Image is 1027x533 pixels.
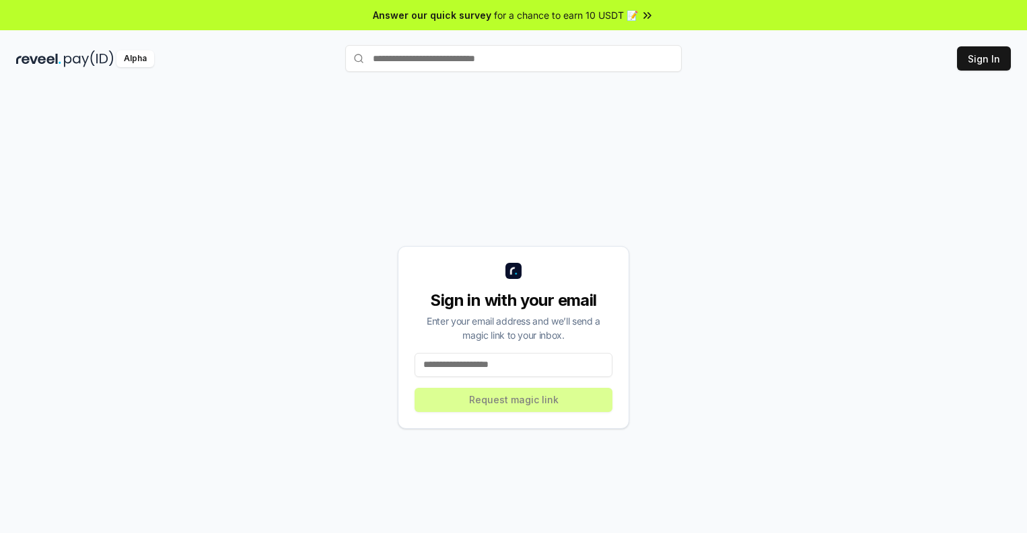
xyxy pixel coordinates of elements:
[116,50,154,67] div: Alpha
[64,50,114,67] img: pay_id
[373,8,491,22] span: Answer our quick survey
[505,263,522,279] img: logo_small
[16,50,61,67] img: reveel_dark
[415,314,612,342] div: Enter your email address and we’ll send a magic link to your inbox.
[415,290,612,311] div: Sign in with your email
[494,8,638,22] span: for a chance to earn 10 USDT 📝
[957,46,1011,71] button: Sign In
